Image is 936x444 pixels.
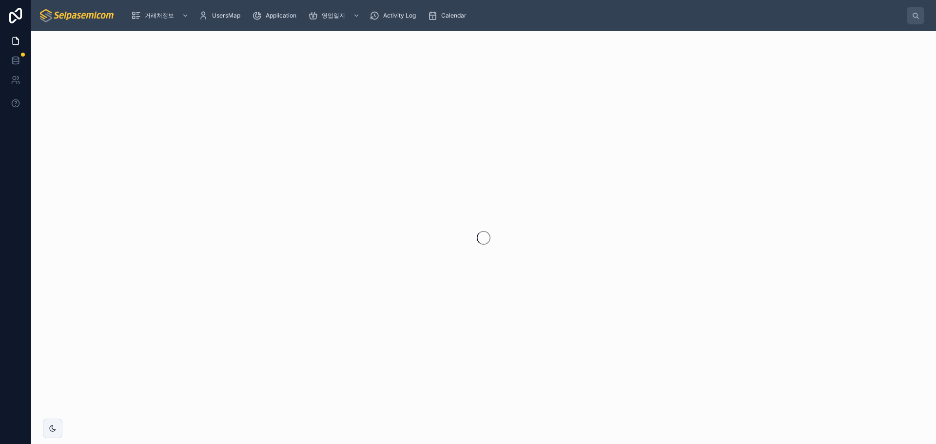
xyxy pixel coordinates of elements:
[249,7,303,24] a: Application
[441,12,467,19] span: Calendar
[383,12,416,19] span: Activity Log
[39,8,116,23] img: App logo
[367,7,423,24] a: Activity Log
[212,12,240,19] span: UsersMap
[322,12,345,19] span: 영업일지
[123,5,907,26] div: scrollable content
[266,12,296,19] span: Application
[128,7,194,24] a: 거래처정보
[145,12,174,19] span: 거래처정보
[305,7,365,24] a: 영업일지
[195,7,247,24] a: UsersMap
[425,7,473,24] a: Calendar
